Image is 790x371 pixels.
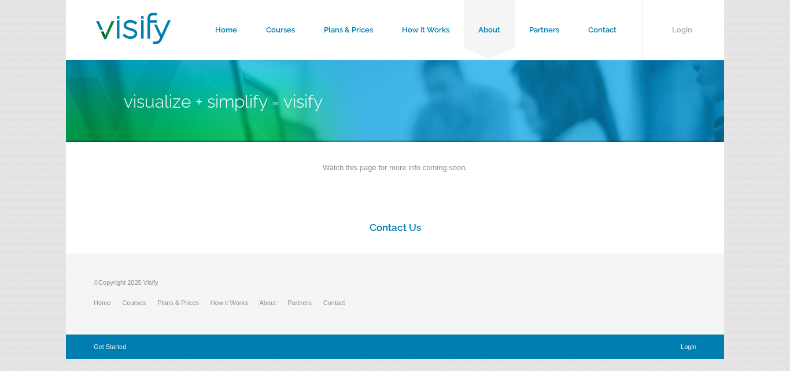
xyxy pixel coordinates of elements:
[96,31,171,47] a: Visify Training
[122,299,157,306] a: Courses
[124,91,323,112] span: Visualize + Simplify = Visify
[157,299,211,306] a: Plans & Prices
[98,279,158,286] span: Copyright 2025 Visify
[323,299,357,306] a: Contact
[681,343,696,350] a: Login
[94,299,122,306] a: Home
[95,162,695,179] p: Watch this page for more info coming soon.
[287,299,323,306] a: Partners
[94,343,126,350] a: Get Started
[370,222,421,233] a: Contact Us
[211,299,260,306] a: How it Works
[259,299,287,306] a: About
[94,277,357,294] p: ©
[96,13,171,44] img: Visify Training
